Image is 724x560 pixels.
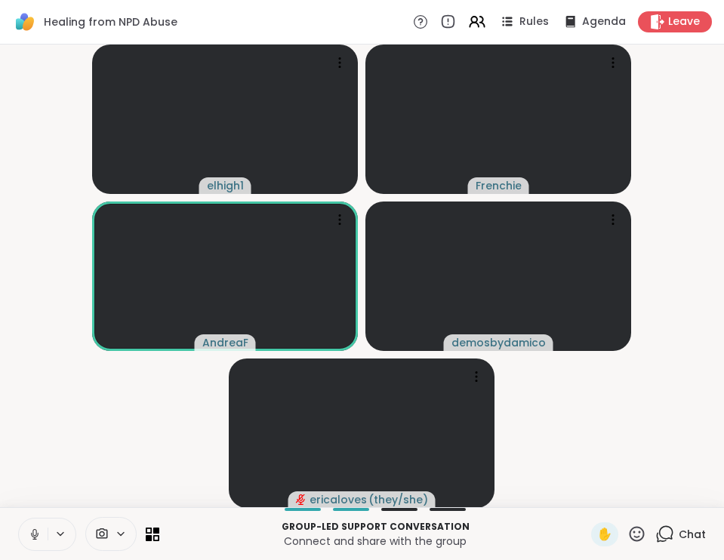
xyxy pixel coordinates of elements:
[668,14,700,29] span: Leave
[476,178,522,193] span: Frenchie
[12,9,38,35] img: ShareWell Logomark
[202,335,248,350] span: AndreaF
[310,492,367,507] span: ericaloves
[582,14,626,29] span: Agenda
[168,534,582,549] p: Connect and share with the group
[451,335,546,350] span: demosbydamico
[519,14,549,29] span: Rules
[44,14,177,29] span: Healing from NPD Abuse
[368,492,428,507] span: ( they/she )
[207,178,244,193] span: elhigh1
[168,520,582,534] p: Group-led support conversation
[679,527,706,542] span: Chat
[296,494,307,505] span: audio-muted
[597,525,612,543] span: ✋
